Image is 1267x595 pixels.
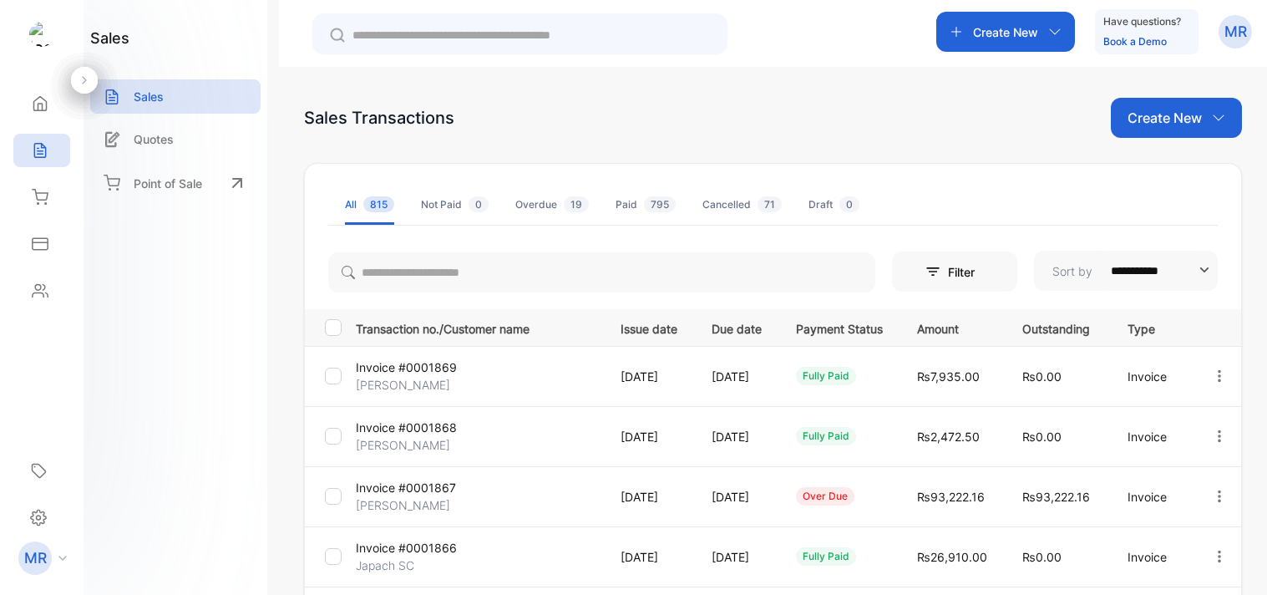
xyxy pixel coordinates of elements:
div: Sales Transactions [304,105,454,130]
p: [DATE] [712,368,762,385]
span: 0 [839,196,859,212]
span: ₨0.00 [1022,430,1062,444]
p: Invoice #0001866 [356,539,457,557]
span: ₨2,472.50 [917,430,980,444]
span: ₨26,910.00 [917,550,987,564]
button: MR [1219,12,1252,52]
p: Amount [917,317,988,338]
a: Quotes [90,122,261,156]
p: MR [1224,21,1247,43]
p: Point of Sale [134,175,202,192]
p: Invoice #0001867 [356,479,456,496]
div: Not Paid [421,197,489,212]
div: fully paid [796,547,856,566]
p: Sort by [1052,262,1092,280]
div: over due [796,487,854,506]
p: Due date [712,317,762,338]
p: MR [24,547,47,569]
div: Paid [616,197,676,212]
span: 815 [363,196,394,212]
p: [DATE] [621,368,677,385]
p: Invoice [1128,368,1177,385]
a: Book a Demo [1103,35,1167,48]
span: 0 [469,196,489,212]
iframe: LiveChat chat widget [1197,525,1267,595]
p: [PERSON_NAME] [356,496,450,514]
p: Invoice [1128,548,1177,566]
p: [DATE] [712,548,762,566]
span: ₨0.00 [1022,550,1062,564]
p: [PERSON_NAME] [356,436,450,454]
span: 71 [758,196,782,212]
span: ₨0.00 [1022,369,1062,384]
p: Invoice #0001869 [356,359,457,376]
p: Sales [134,88,164,105]
p: Create New [1128,108,1202,128]
button: Filter [892,252,1017,292]
p: Type [1128,317,1177,338]
p: [DATE] [621,428,677,445]
button: Create New [1111,98,1242,138]
p: Japach SC [356,557,437,574]
p: Have questions? [1103,13,1181,30]
p: [PERSON_NAME] [356,376,450,394]
span: ₨93,222.16 [917,490,985,504]
p: Payment Status [796,317,883,338]
button: Sort by [1034,251,1218,291]
p: [DATE] [712,488,762,506]
p: [DATE] [712,428,762,445]
p: Filter [948,263,985,281]
p: Transaction no./Customer name [356,317,600,338]
div: All [345,197,394,212]
a: Point of Sale [90,165,261,201]
button: Create New [936,12,1075,52]
span: ₨93,222.16 [1022,490,1090,504]
img: logo [29,22,54,47]
span: 795 [644,196,676,212]
div: Cancelled [702,197,782,212]
p: [DATE] [621,548,677,566]
a: Sales [90,79,261,114]
p: Outstanding [1022,317,1093,338]
p: Invoice [1128,428,1177,445]
div: fully paid [796,367,856,385]
p: Issue date [621,317,677,338]
span: 19 [564,196,589,212]
div: Draft [808,197,859,212]
span: ₨7,935.00 [917,369,980,384]
h1: sales [90,27,129,49]
div: Overdue [515,197,589,212]
p: Create New [973,23,1038,41]
div: fully paid [796,427,856,445]
p: Invoice #0001868 [356,419,457,436]
p: Quotes [134,130,174,148]
p: [DATE] [621,488,677,506]
p: Invoice [1128,488,1177,506]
